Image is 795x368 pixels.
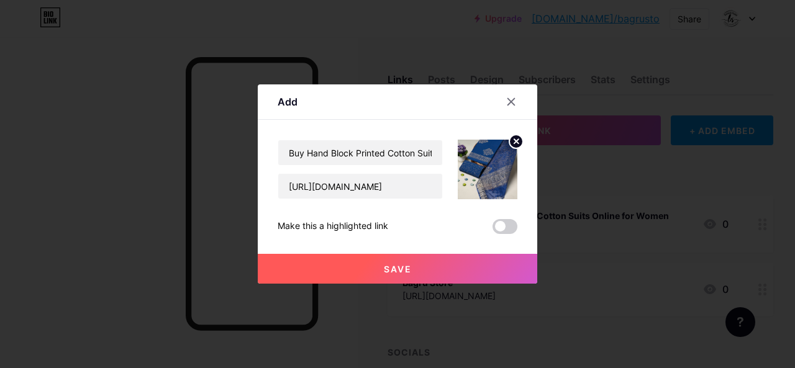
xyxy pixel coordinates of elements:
[458,140,517,199] img: link_thumbnail
[278,219,388,234] div: Make this a highlighted link
[278,140,442,165] input: Title
[278,174,442,199] input: URL
[384,264,412,274] span: Save
[278,94,298,109] div: Add
[258,254,537,284] button: Save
